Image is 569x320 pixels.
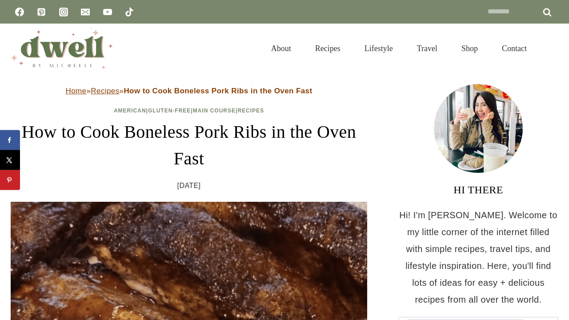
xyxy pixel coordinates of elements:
[490,33,539,64] a: Contact
[91,87,119,95] a: Recipes
[11,3,28,21] a: Facebook
[259,33,303,64] a: About
[55,3,72,21] a: Instagram
[32,3,50,21] a: Pinterest
[76,3,94,21] a: Email
[148,108,191,114] a: Gluten-Free
[353,33,405,64] a: Lifestyle
[114,108,264,114] span: | | |
[405,33,449,64] a: Travel
[66,87,87,95] a: Home
[99,3,116,21] a: YouTube
[193,108,236,114] a: Main Course
[237,108,264,114] a: Recipes
[398,182,558,198] h3: HI THERE
[11,28,113,69] img: DWELL by michelle
[11,119,367,172] h1: How to Cook Boneless Pork Ribs in the Oven Fast
[398,207,558,308] p: Hi! I'm [PERSON_NAME]. Welcome to my little corner of the internet filled with simple recipes, tr...
[259,33,539,64] nav: Primary Navigation
[124,87,312,95] strong: How to Cook Boneless Pork Ribs in the Oven Fast
[120,3,138,21] a: TikTok
[66,87,313,95] span: » »
[543,41,558,56] button: View Search Form
[114,108,146,114] a: American
[177,179,201,192] time: [DATE]
[449,33,490,64] a: Shop
[303,33,353,64] a: Recipes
